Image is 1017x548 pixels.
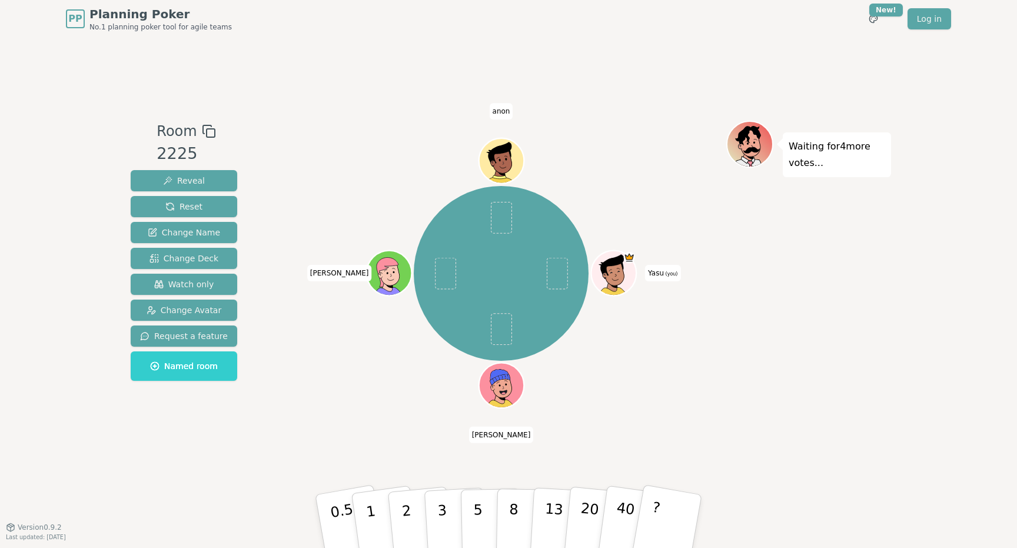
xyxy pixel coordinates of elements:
span: Reset [165,201,202,212]
div: New! [869,4,903,16]
span: PP [68,12,82,26]
span: Version 0.9.2 [18,523,62,532]
span: Last updated: [DATE] [6,534,66,540]
button: Reveal [131,170,237,191]
span: Reveal [163,175,205,187]
span: Click to change your name [645,265,680,281]
span: Watch only [154,278,214,290]
span: Click to change your name [490,103,513,119]
span: Change Avatar [147,304,222,316]
span: Click to change your name [307,265,372,281]
button: Change Name [131,222,237,243]
button: Request a feature [131,326,237,347]
div: 2225 [157,142,215,166]
button: Version0.9.2 [6,523,62,532]
span: Request a feature [140,330,228,342]
button: Named room [131,351,237,381]
span: Planning Poker [89,6,232,22]
button: Change Avatar [131,300,237,321]
span: Change Deck [149,253,218,264]
span: Named room [150,360,218,372]
span: (you) [664,271,678,277]
button: Watch only [131,274,237,295]
span: No.1 planning poker tool for agile teams [89,22,232,32]
a: Log in [908,8,951,29]
button: Click to change your avatar [592,252,634,294]
span: Change Name [148,227,220,238]
button: New! [863,8,884,29]
button: Change Deck [131,248,237,269]
span: Room [157,121,197,142]
span: Click to change your name [469,427,534,443]
button: Reset [131,196,237,217]
a: PPPlanning PokerNo.1 planning poker tool for agile teams [66,6,232,32]
p: Waiting for 4 more votes... [789,138,885,171]
span: Yasu is the host [623,252,634,263]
